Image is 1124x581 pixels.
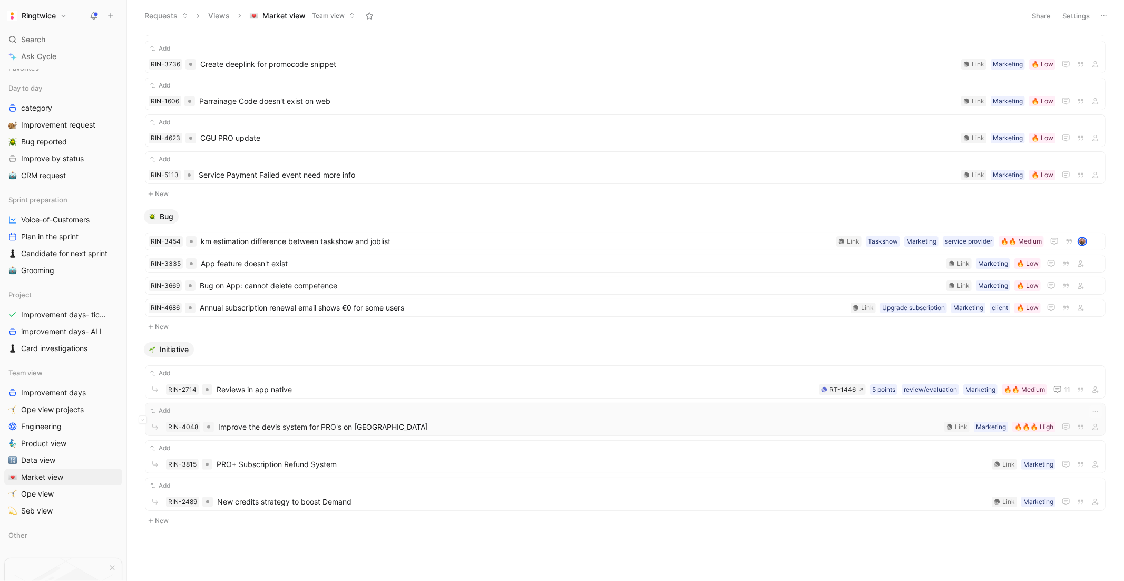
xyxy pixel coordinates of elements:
[149,368,172,379] button: Add
[151,133,180,143] div: RIN-4623
[168,497,197,507] div: RIN-2489
[21,50,56,63] span: Ask Cycle
[1017,280,1039,291] div: 🔥 Low
[847,236,859,247] div: Link
[4,246,122,262] a: ♟️Candidate for next sprint
[6,264,19,277] button: 🤖
[972,170,984,180] div: Link
[200,302,846,314] span: Annual subscription renewal email shows €0 for some users
[21,265,54,276] span: Grooming
[4,49,122,64] a: Ask Cycle
[203,8,234,24] button: Views
[149,80,172,91] button: Add
[250,12,258,20] img: 💌
[8,456,17,464] img: 🔢
[4,32,122,47] div: Search
[199,169,957,181] span: Service Payment Failed event need more info
[4,8,70,23] button: RingtwiceRingtwice
[4,192,122,208] div: Sprint preparation
[872,384,895,395] div: 5 points
[1014,422,1053,432] div: 🔥🔥🔥 High
[8,473,17,481] img: 💌
[6,342,19,355] button: ♟️
[972,59,984,70] div: Link
[107,170,118,181] button: View actions
[145,114,1106,147] a: AddRIN-4623CGU PRO update🔥 LowMarketingLink
[145,440,1106,473] a: AddRIN-3815PRO+ Subscription Refund SystemMarketingLink
[151,96,179,106] div: RIN-1606
[107,120,118,130] button: View actions
[4,134,122,150] a: 🪲Bug reported
[151,170,179,180] div: RIN-5113
[4,80,122,96] div: Day to day
[201,257,942,270] span: App feature doesn't exist
[953,303,983,313] div: Marketing
[145,403,1106,436] a: AddRIN-4048Improve the devis system for PRO's on [GEOGRAPHIC_DATA]🔥🔥🔥 HighMarketingLink
[107,421,118,432] button: View actions
[21,506,53,516] span: Seb view
[8,138,17,146] img: 🪲
[145,277,1106,295] a: RIN-3669Bug on App: cannot delete competence🔥 LowMarketingLink
[978,280,1008,291] div: Marketing
[1017,303,1039,313] div: 🔥 Low
[4,307,122,323] a: Improvement days- tickets ready
[110,309,121,320] button: View actions
[107,489,118,499] button: View actions
[1031,170,1053,180] div: 🔥 Low
[140,342,1111,528] div: 🌱InitiativeNew
[144,321,1107,333] button: New
[168,422,198,432] div: RIN-4048
[149,214,155,220] img: 🪲
[140,209,1111,334] div: 🪲BugNew
[21,404,84,415] span: Ope view projects
[21,309,110,320] span: Improvement days- tickets ready
[861,303,874,313] div: Link
[217,458,988,471] span: PRO+ Subscription Refund System
[1023,459,1053,470] div: Marketing
[149,405,172,416] button: Add
[22,11,56,21] h1: Ringtwice
[1064,386,1070,393] span: 11
[4,192,122,278] div: Sprint preparationVoice-of-CustomersPlan in the sprint♟️Candidate for next sprint🤖Grooming
[957,258,970,269] div: Link
[6,471,19,483] button: 💌
[21,103,52,113] span: category
[4,527,122,543] div: Other
[199,95,957,108] span: Parrainage Code doesn't exist on web
[868,236,898,247] div: Taskshow
[1004,384,1045,395] div: 🔥🔥 Medium
[4,341,122,356] a: ♟️Card investigations
[882,303,945,313] div: Upgrade subscription
[21,455,55,466] span: Data view
[8,344,17,353] img: ♟️
[4,287,122,303] div: Project
[904,384,957,395] div: review/evaluation
[149,43,172,54] button: Add
[149,480,172,491] button: Add
[4,263,122,278] a: 🤖Grooming
[149,154,172,164] button: Add
[7,11,17,21] img: Ringtwice
[312,11,345,21] span: Team view
[4,486,122,502] a: 🤸Ope view
[151,59,180,70] div: RIN-3736
[4,100,122,116] a: category
[957,280,970,291] div: Link
[1058,8,1094,23] button: Settings
[21,170,66,181] span: CRM request
[107,404,118,415] button: View actions
[144,188,1107,200] button: New
[8,249,17,258] img: ♟️
[107,215,118,225] button: View actions
[145,255,1106,273] a: RIN-3335App feature doesn't exist🔥 LowMarketingLink
[6,488,19,500] button: 🤸
[149,117,172,128] button: Add
[8,405,17,414] img: 🤸
[8,195,67,205] span: Sprint preparation
[6,169,19,182] button: 🤖
[145,233,1106,250] a: RIN-3454km estimation difference between taskshow and joblist🔥🔥 Mediumservice providerMarketingTa...
[6,119,19,131] button: 🐌
[992,303,1008,313] div: client
[107,103,118,113] button: View actions
[21,421,62,432] span: Engineering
